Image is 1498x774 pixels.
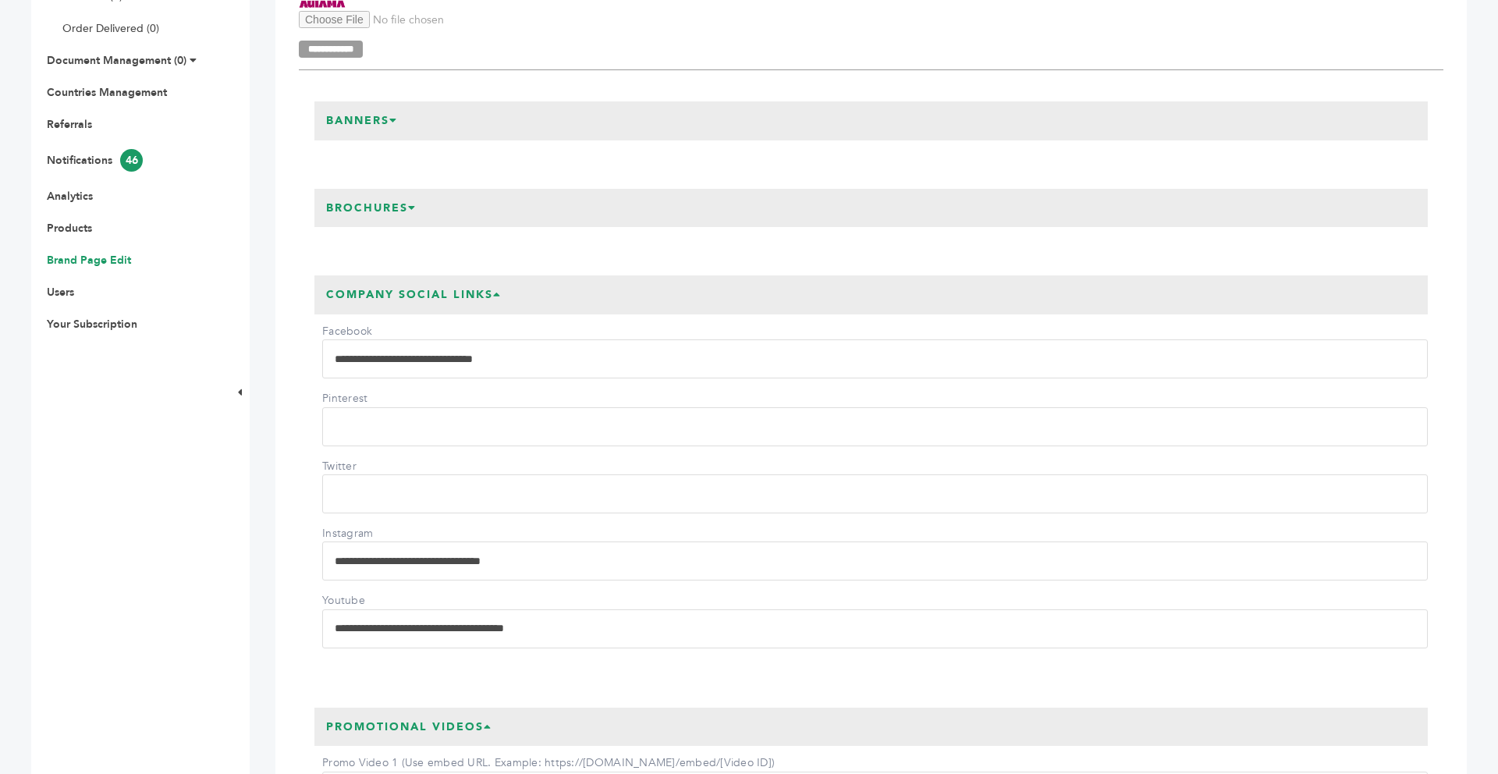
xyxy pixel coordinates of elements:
h3: Brochures [314,189,428,228]
label: Twitter [322,459,431,474]
label: Promo Video 1 (Use embed URL. Example: https://[DOMAIN_NAME]/embed/[Video ID]) [322,755,775,771]
a: Countries Management [47,85,167,100]
span: 46 [120,149,143,172]
a: Products [47,221,92,236]
label: Pinterest [322,391,431,407]
label: Facebook [322,324,431,339]
a: Your Subscription [47,317,137,332]
a: Order Delivered (0) [62,21,159,36]
a: Users [47,285,74,300]
a: Brand Page Edit [47,253,131,268]
a: Analytics [47,189,93,204]
label: Instagram [322,526,431,541]
h3: Company Social Links [314,275,513,314]
h3: Banners [314,101,410,140]
a: Document Management (0) [47,53,186,68]
h3: Promotional Videos [314,708,504,747]
a: Notifications46 [47,153,143,168]
a: Referrals [47,117,92,132]
label: Youtube [322,593,431,609]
